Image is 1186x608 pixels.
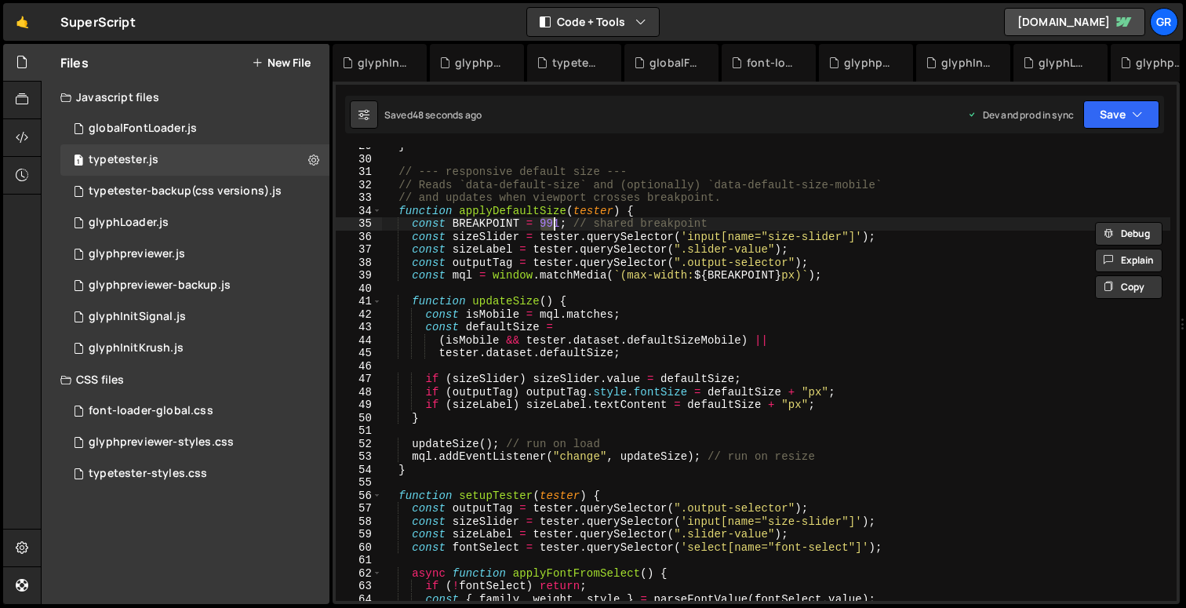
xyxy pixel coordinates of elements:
div: 59 [336,528,382,541]
div: 32 [336,179,382,192]
button: Code + Tools [527,8,659,36]
div: 48 seconds ago [413,108,482,122]
div: 63 [336,580,382,593]
div: glyphLoader.js [1039,55,1089,71]
div: 64 [336,593,382,606]
div: 47 [336,373,382,386]
div: Javascript files [42,82,329,113]
div: 17017/46707.js [60,144,329,176]
div: Dev and prod in sync [967,108,1074,122]
div: globalFontLoader.js [649,55,700,71]
div: 35 [336,217,382,231]
div: typetester-backup(css versions).js [89,184,282,198]
div: SuperScript [60,13,136,31]
div: 52 [336,438,382,451]
div: font-loader-global.css [60,395,329,427]
div: 60 [336,541,382,555]
div: 33 [336,191,382,205]
div: 39 [336,269,382,282]
div: 44 [336,334,382,348]
div: 49 [336,399,382,412]
div: 53 [336,450,382,464]
div: 38 [336,257,382,270]
div: 42 [336,308,382,322]
div: glyphInitSignal.js [60,301,329,333]
div: 43 [336,321,382,334]
div: Saved [384,108,482,122]
div: 30 [336,153,382,166]
div: 46 [336,360,382,373]
div: 45 [336,347,382,360]
div: glyphInitSignal.js [941,55,991,71]
div: 17017/47345.css [60,427,329,458]
div: glyphpreviewer-backup.js [455,55,505,71]
div: 37 [336,243,382,257]
div: 40 [336,282,382,296]
div: glyphInitSignal.js [89,310,186,324]
div: 61 [336,554,382,567]
div: 17017/47730.js [60,333,329,364]
a: [DOMAIN_NAME] [1004,8,1145,36]
div: 31 [336,166,382,179]
a: 🤙 [3,3,42,41]
div: glyphpreviewer.js [89,247,185,261]
div: 56 [336,490,382,503]
button: Copy [1095,275,1162,299]
div: font-loader-global.css [747,55,797,71]
div: typetester-backup(css versions).js [552,55,602,71]
div: glyphInitKrush.js [358,55,408,71]
div: 17017/47275.js [60,238,329,270]
div: 17017/47277.js [60,207,329,238]
div: 17017/47727.js [60,270,329,301]
div: 17017/47519.js [60,176,329,207]
div: glyphpreviewer-backup.js [89,279,231,293]
div: 34 [336,205,382,218]
div: 57 [336,502,382,515]
h2: Files [60,54,89,71]
div: 36 [336,231,382,244]
div: typetester-styles.css [89,467,207,481]
button: Explain [1095,249,1162,272]
div: glyphpreviewer-styles.css [89,435,234,450]
div: 55 [336,476,382,490]
span: 1 [74,155,83,168]
div: 41 [336,295,382,308]
div: glyphpreviewer-styles.css [844,55,894,71]
button: Save [1083,100,1159,129]
div: font-loader-global.css [89,404,213,418]
div: 58 [336,515,382,529]
div: glyphpreviewer.js [1136,55,1186,71]
a: Gr [1150,8,1178,36]
button: Debug [1095,222,1162,246]
div: 50 [336,412,382,425]
div: 17017/47514.js [60,113,329,144]
div: 62 [336,567,382,581]
div: glyphInitKrush.js [89,341,184,355]
div: glyphLoader.js [89,216,169,230]
div: 17017/47137.css [60,458,329,490]
div: typetester.js [89,153,158,167]
div: 54 [336,464,382,477]
button: New File [252,56,311,69]
div: 48 [336,386,382,399]
div: globalFontLoader.js [89,122,197,136]
div: 51 [336,424,382,438]
div: CSS files [42,364,329,395]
